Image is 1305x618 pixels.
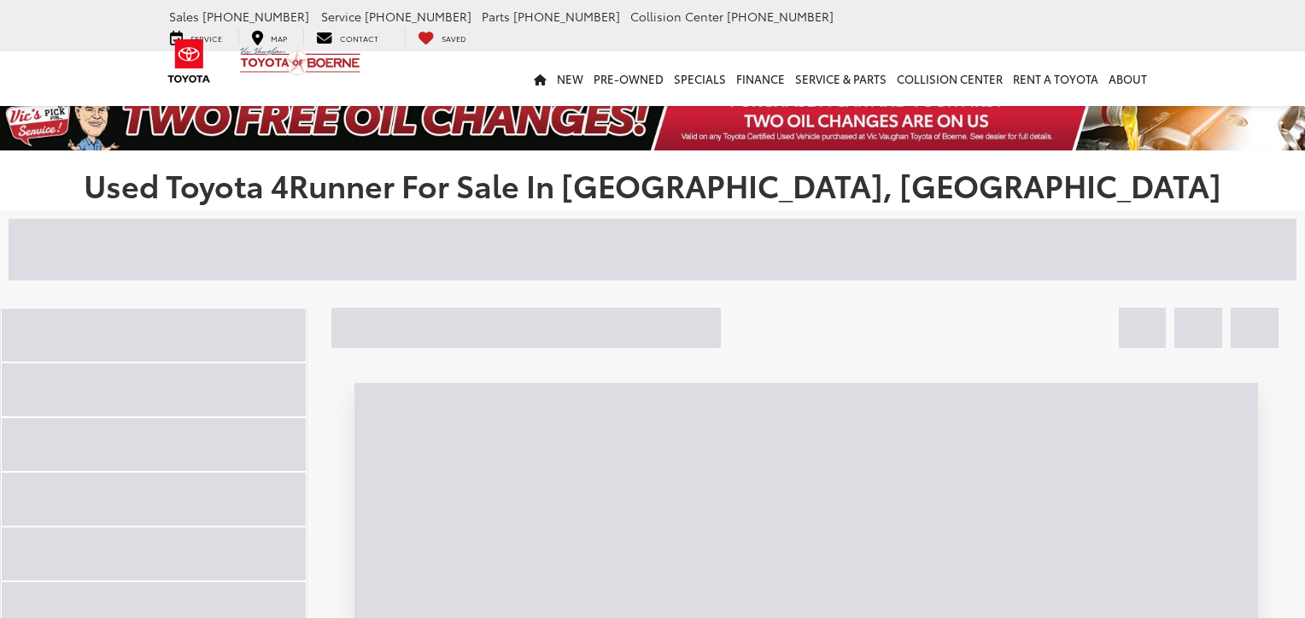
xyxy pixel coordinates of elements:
[731,51,790,106] a: Finance
[365,8,471,25] span: [PHONE_NUMBER]
[482,8,510,25] span: Parts
[169,8,199,25] span: Sales
[513,8,620,25] span: [PHONE_NUMBER]
[442,32,466,44] span: Saved
[303,28,391,45] a: Contact
[727,8,834,25] span: [PHONE_NUMBER]
[157,28,235,45] a: Service
[238,28,300,45] a: Map
[1008,51,1103,106] a: Rent a Toyota
[157,33,221,89] img: Toyota
[1103,51,1152,106] a: About
[552,51,588,106] a: New
[239,46,361,76] img: Vic Vaughan Toyota of Boerne
[630,8,723,25] span: Collision Center
[202,8,309,25] span: [PHONE_NUMBER]
[529,51,552,106] a: Home
[321,8,361,25] span: Service
[588,51,669,106] a: Pre-Owned
[669,51,731,106] a: Specials
[405,28,479,45] a: My Saved Vehicles
[790,51,892,106] a: Service & Parts: Opens in a new tab
[892,51,1008,106] a: Collision Center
